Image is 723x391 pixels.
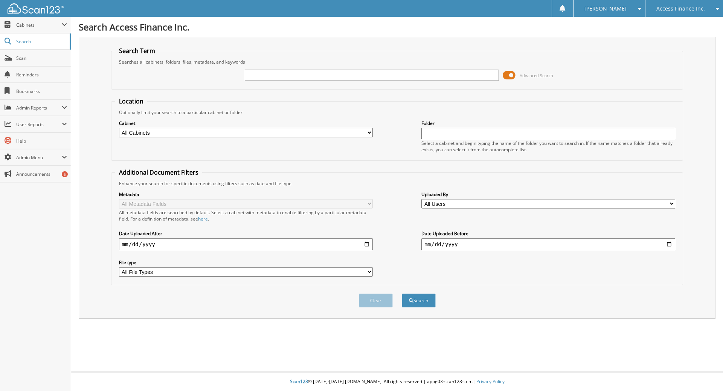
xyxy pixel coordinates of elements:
[62,171,68,177] div: 6
[119,230,373,237] label: Date Uploaded After
[421,191,675,198] label: Uploaded By
[16,22,62,28] span: Cabinets
[359,294,393,307] button: Clear
[71,373,723,391] div: © [DATE]-[DATE] [DOMAIN_NAME]. All rights reserved | appg03-scan123-com |
[8,3,64,14] img: scan123-logo-white.svg
[119,259,373,266] label: File type
[476,378,505,385] a: Privacy Policy
[198,216,208,222] a: here
[115,59,679,65] div: Searches all cabinets, folders, files, metadata, and keywords
[16,154,62,161] span: Admin Menu
[520,73,553,78] span: Advanced Search
[115,180,679,187] div: Enhance your search for specific documents using filters such as date and file type.
[119,238,373,250] input: start
[421,230,675,237] label: Date Uploaded Before
[16,38,66,45] span: Search
[115,97,147,105] legend: Location
[16,138,67,144] span: Help
[421,238,675,250] input: end
[16,105,62,111] span: Admin Reports
[290,378,308,385] span: Scan123
[16,121,62,128] span: User Reports
[584,6,627,11] span: [PERSON_NAME]
[421,120,675,126] label: Folder
[421,140,675,153] div: Select a cabinet and begin typing the name of the folder you want to search in. If the name match...
[115,168,202,176] legend: Additional Document Filters
[119,191,373,198] label: Metadata
[115,109,679,116] div: Optionally limit your search to a particular cabinet or folder
[119,209,373,222] div: All metadata fields are searched by default. Select a cabinet with metadata to enable filtering b...
[119,120,373,126] label: Cabinet
[16,72,67,78] span: Reminders
[79,21,715,33] h1: Search Access Finance Inc.
[16,88,67,94] span: Bookmarks
[402,294,436,307] button: Search
[115,47,159,55] legend: Search Term
[16,55,67,61] span: Scan
[656,6,705,11] span: Access Finance Inc.
[16,171,67,177] span: Announcements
